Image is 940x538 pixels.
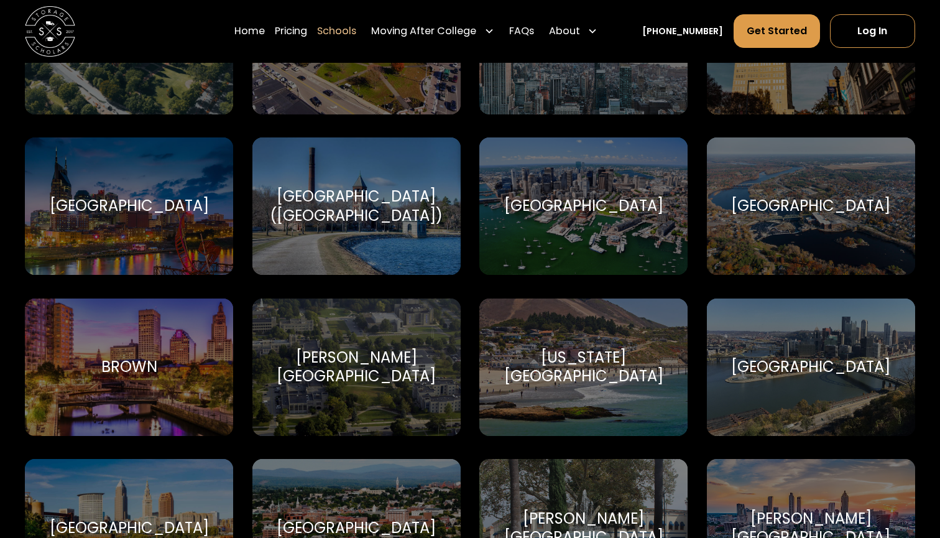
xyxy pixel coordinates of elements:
a: Get Started [734,14,820,48]
a: FAQs [509,14,534,49]
div: Moving After College [371,24,476,39]
a: Go to selected school [707,137,915,275]
a: Log In [830,14,915,48]
a: Go to selected school [25,137,233,275]
div: [PERSON_NAME][GEOGRAPHIC_DATA] [267,348,446,386]
a: Go to selected school [25,299,233,436]
a: Go to selected school [252,299,461,436]
a: [PHONE_NUMBER] [642,25,723,38]
a: Go to selected school [707,299,915,436]
div: [GEOGRAPHIC_DATA] [731,197,890,215]
div: [PERSON_NAME][GEOGRAPHIC_DATA] [494,27,673,64]
a: Pricing [275,14,307,49]
div: [GEOGRAPHIC_DATA] [504,197,663,215]
div: About [549,24,580,39]
a: Go to selected school [479,137,688,275]
div: [GEOGRAPHIC_DATA] ([GEOGRAPHIC_DATA]) [267,187,446,225]
div: [US_STATE][GEOGRAPHIC_DATA] [494,348,673,386]
div: [GEOGRAPHIC_DATA] [277,519,436,537]
div: Brown [101,358,157,376]
div: [GEOGRAPHIC_DATA] [731,358,890,376]
a: Go to selected school [252,137,461,275]
img: Storage Scholars main logo [25,6,75,57]
div: About [544,14,602,49]
a: Schools [317,14,356,49]
a: Go to selected school [479,299,688,436]
div: [GEOGRAPHIC_DATA] [50,519,209,537]
div: [GEOGRAPHIC_DATA] [50,197,209,215]
div: Moving After College [366,14,499,49]
a: home [25,6,75,57]
a: Home [234,14,265,49]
